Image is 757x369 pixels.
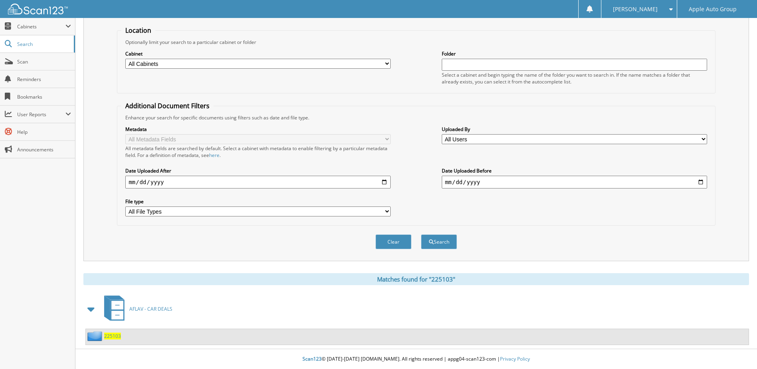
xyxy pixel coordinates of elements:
div: Optionally limit your search to a particular cabinet or folder [121,39,711,46]
span: Reminders [17,76,71,83]
span: Bookmarks [17,93,71,100]
img: folder2.png [87,331,104,341]
label: File type [125,198,391,205]
span: Apple Auto Group [689,7,737,12]
a: here [209,152,219,159]
span: [PERSON_NAME] [613,7,658,12]
a: AFLAV - CAR DEALS [99,293,172,325]
span: Cabinets [17,23,65,30]
label: Date Uploaded Before [442,167,707,174]
label: Cabinet [125,50,391,57]
span: Search [17,41,70,48]
span: Help [17,129,71,135]
div: All metadata fields are searched by default. Select a cabinet with metadata to enable filtering b... [125,145,391,159]
a: 225103 [104,333,121,339]
a: Privacy Policy [500,355,530,362]
div: Matches found for "225103" [83,273,749,285]
legend: Location [121,26,155,35]
span: Scan [17,58,71,65]
div: Enhance your search for specific documents using filters such as date and file type. [121,114,711,121]
span: AFLAV - CAR DEALS [129,306,172,312]
label: Uploaded By [442,126,707,133]
label: Folder [442,50,707,57]
input: start [125,176,391,188]
div: © [DATE]-[DATE] [DOMAIN_NAME]. All rights reserved | appg04-scan123-com | [75,349,757,369]
legend: Additional Document Filters [121,101,213,110]
button: Clear [376,234,411,249]
button: Search [421,234,457,249]
input: end [442,176,707,188]
iframe: Chat Widget [717,331,757,369]
span: Scan123 [302,355,322,362]
span: User Reports [17,111,65,118]
label: Metadata [125,126,391,133]
span: Announcements [17,146,71,153]
div: Select a cabinet and begin typing the name of the folder you want to search in. If the name match... [442,71,707,85]
label: Date Uploaded After [125,167,391,174]
img: scan123-logo-white.svg [8,4,68,14]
